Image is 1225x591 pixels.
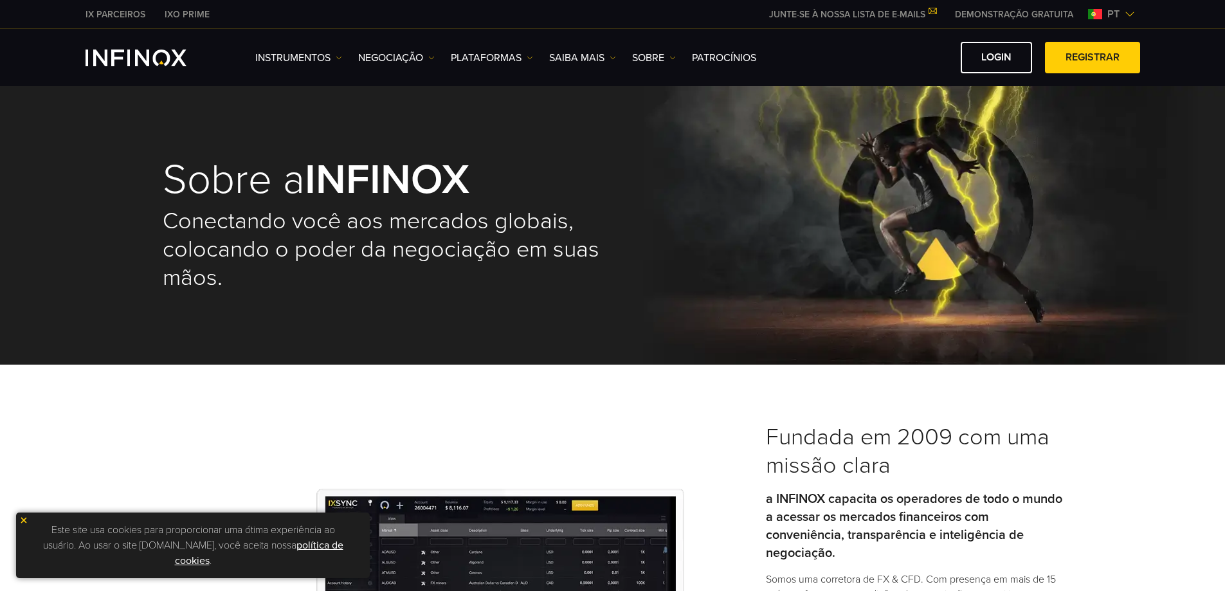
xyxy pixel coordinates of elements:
[255,50,342,66] a: Instrumentos
[163,159,613,201] h1: Sobre a
[692,50,756,66] a: Patrocínios
[766,423,1063,480] h3: Fundada em 2009 com uma missão clara
[76,8,155,21] a: INFINOX
[1102,6,1125,22] span: pt
[163,207,613,292] h2: Conectando você aos mercados globais, colocando o poder da negociação em suas mãos.
[766,490,1063,562] p: a INFINOX capacita os operadores de todo o mundo a acessar os mercados financeiros com conveniênc...
[23,519,363,572] p: Este site usa cookies para proporcionar uma ótima experiência ao usuário. Ao usar o site [DOMAIN_...
[961,42,1032,73] a: Login
[155,8,219,21] a: INFINOX
[632,50,676,66] a: SOBRE
[759,9,945,20] a: JUNTE-SE À NOSSA LISTA DE E-MAILS
[305,154,469,205] strong: INFINOX
[1045,42,1140,73] a: Registrar
[945,8,1083,21] a: INFINOX MENU
[19,516,28,525] img: yellow close icon
[549,50,616,66] a: Saiba mais
[86,50,217,66] a: INFINOX Logo
[358,50,435,66] a: NEGOCIAÇÃO
[451,50,533,66] a: PLATAFORMAS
